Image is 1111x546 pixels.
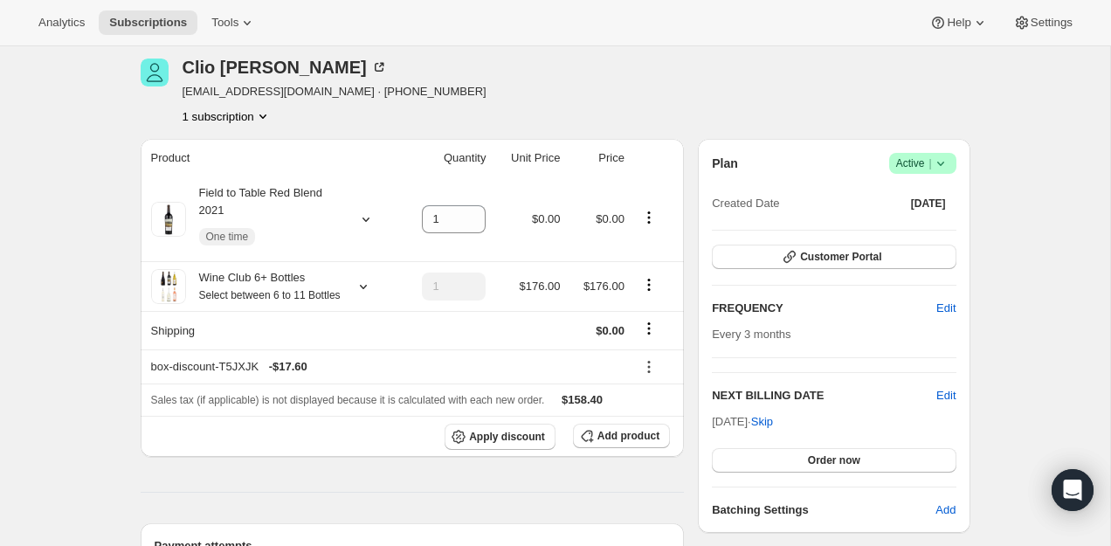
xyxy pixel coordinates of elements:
span: [EMAIL_ADDRESS][DOMAIN_NAME] · [PHONE_NUMBER] [183,83,486,100]
span: $176.00 [583,280,625,293]
button: Product actions [635,275,663,294]
span: $0.00 [596,324,625,337]
span: Customer Portal [800,250,881,264]
button: Add product [573,424,670,448]
div: Field to Table Red Blend 2021 [186,184,343,254]
span: | [928,156,931,170]
div: Wine Club 6+ Bottles [186,269,341,304]
span: Order now [808,453,860,467]
button: Edit [936,387,956,404]
button: Shipping actions [635,319,663,338]
th: Quantity [399,139,492,177]
span: Add product [597,429,659,443]
div: box-discount-T5JXJK [151,358,625,376]
button: Product actions [635,208,663,227]
button: Product actions [183,107,272,125]
h2: NEXT BILLING DATE [712,387,936,404]
span: Help [947,16,970,30]
button: Add [925,496,966,524]
span: - $17.60 [269,358,307,376]
span: $0.00 [596,212,625,225]
button: [DATE] [901,191,956,216]
button: Edit [926,294,966,322]
span: Apply discount [469,430,545,444]
button: Settings [1003,10,1083,35]
span: Analytics [38,16,85,30]
button: Skip [741,408,783,436]
span: Skip [751,413,773,431]
div: Open Intercom Messenger [1052,469,1094,511]
button: Order now [712,448,956,473]
span: $0.00 [532,212,561,225]
span: Every 3 months [712,328,790,341]
th: Product [141,139,399,177]
h2: FREQUENCY [712,300,936,317]
button: Customer Portal [712,245,956,269]
span: Edit [936,300,956,317]
span: Active [896,155,949,172]
th: Price [565,139,629,177]
button: Subscriptions [99,10,197,35]
span: $158.40 [562,393,603,406]
button: Apply discount [445,424,555,450]
span: Add [935,501,956,519]
th: Shipping [141,311,399,349]
th: Unit Price [491,139,565,177]
span: Settings [1031,16,1073,30]
span: $176.00 [519,280,560,293]
h2: Plan [712,155,738,172]
span: One time [206,230,249,244]
small: Select between 6 to 11 Bottles [199,289,341,301]
span: Clio Van Rompa [141,59,169,86]
span: [DATE] [911,197,946,211]
button: Analytics [28,10,95,35]
h6: Batching Settings [712,501,935,519]
span: Tools [211,16,238,30]
span: Sales tax (if applicable) is not displayed because it is calculated with each new order. [151,394,545,406]
span: Subscriptions [109,16,187,30]
div: Clio [PERSON_NAME] [183,59,388,76]
span: [DATE] · [712,415,773,428]
span: Created Date [712,195,779,212]
button: Help [919,10,998,35]
button: Tools [201,10,266,35]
